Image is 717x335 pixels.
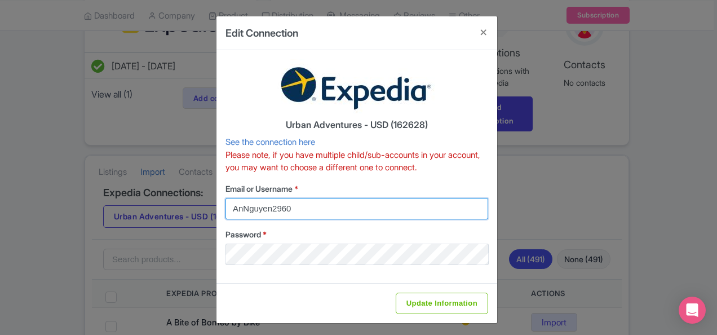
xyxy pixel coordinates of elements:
[679,297,706,324] div: Open Intercom Messenger
[272,59,441,116] img: expedia-2bdd49749a153e978cd7d1f433d40fd5.jpg
[225,184,293,193] span: Email or Username
[470,16,497,49] button: Close
[225,120,488,130] h4: Urban Adventures - USD (162628)
[225,230,261,239] span: Password
[225,149,488,174] p: Please note, if you have multiple child/sub-accounts in your account, you may want to choose a di...
[225,136,315,147] a: See the connection here
[225,25,298,41] h4: Edit Connection
[396,293,488,314] input: Update Information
